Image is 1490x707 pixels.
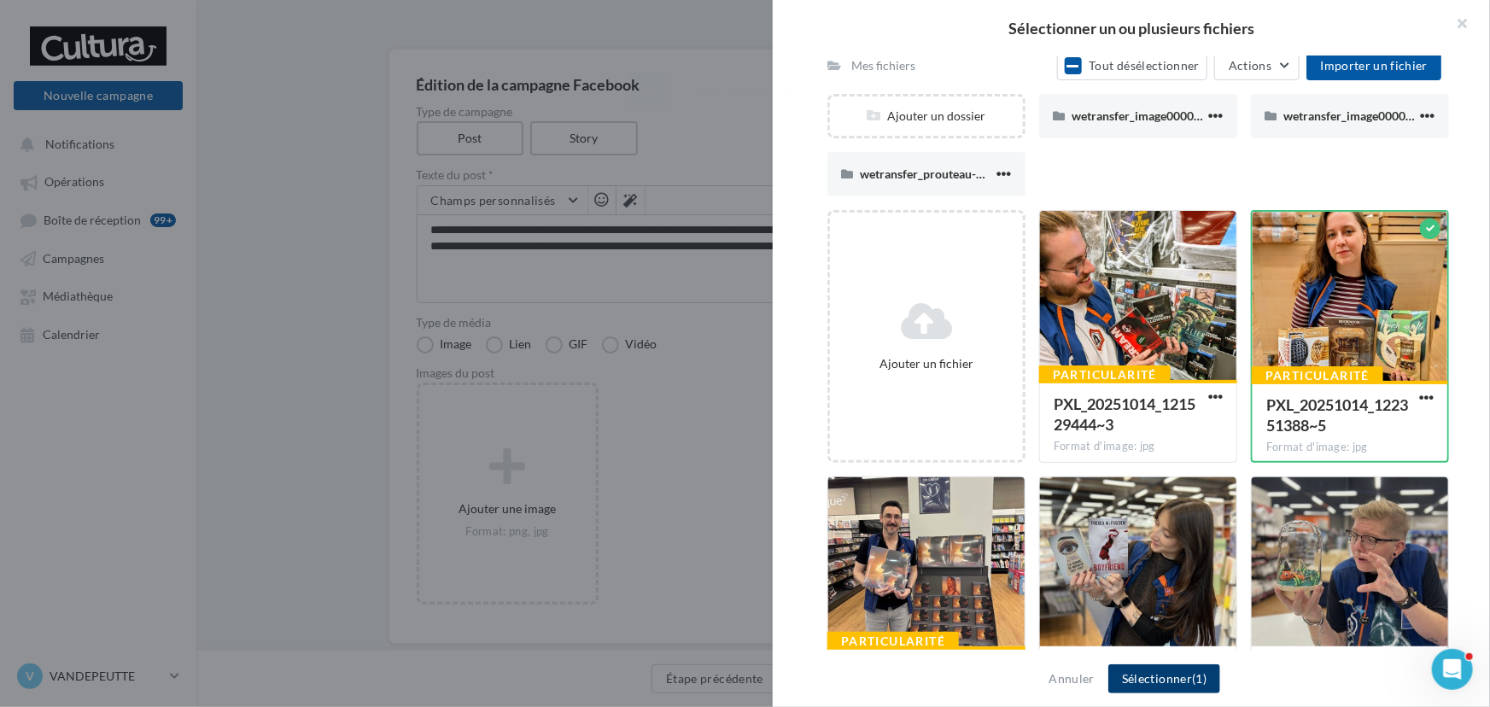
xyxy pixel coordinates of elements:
div: Ajouter un fichier [837,355,1016,372]
div: Format d'image: jpg [1266,440,1434,455]
div: Format d'image: jpg [1054,439,1223,454]
button: Importer un fichier [1306,51,1441,80]
div: Particularité [1039,365,1171,384]
button: Sélectionner(1) [1108,664,1220,693]
span: wetransfer_image00001-jpeg_2024-10-01_1030 [1072,108,1328,123]
div: Mes fichiers [851,57,915,74]
span: PXL_20251014_121529444~3 [1054,394,1195,434]
button: Actions [1214,51,1300,80]
span: (1) [1192,671,1207,686]
span: Actions [1229,58,1271,73]
iframe: Intercom live chat [1432,649,1473,690]
div: Ajouter un dossier [830,108,1023,125]
h2: Sélectionner un ou plusieurs fichiers [800,20,1463,36]
div: Particularité [1252,366,1383,385]
div: Fichier supprimé avec succès [629,71,861,110]
div: Particularité [827,632,959,651]
span: wetransfer_prouteau-mov_2024-10-15_1341 [860,167,1100,181]
button: Tout désélectionner [1057,51,1207,80]
button: Annuler [1043,669,1101,689]
span: Importer un fichier [1320,58,1428,73]
span: PXL_20251014_122351388~5 [1266,395,1408,435]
